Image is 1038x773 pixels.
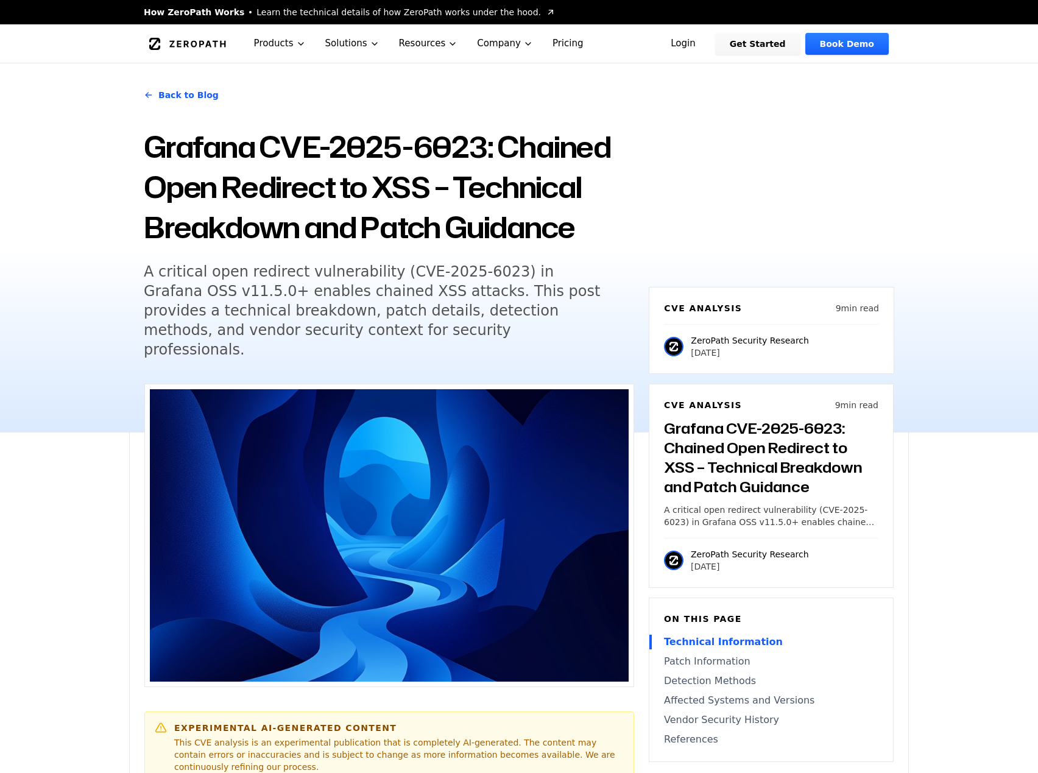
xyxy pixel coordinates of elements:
[129,24,909,63] nav: Global
[256,6,541,18] span: Learn the technical details of how ZeroPath works under the hood.
[664,674,878,688] a: Detection Methods
[691,347,809,359] p: [DATE]
[656,33,710,55] a: Login
[664,613,878,625] h6: On this page
[805,33,889,55] a: Book Demo
[835,399,878,411] p: 9 min read
[150,389,629,682] img: Grafana CVE-2025-6023: Chained Open Redirect to XSS – Technical Breakdown and Patch Guidance
[664,732,878,747] a: References
[691,548,809,560] p: ZeroPath Security Research
[664,654,878,669] a: Patch Information
[144,6,244,18] span: How ZeroPath Works
[664,551,683,570] img: ZeroPath Security Research
[144,262,612,359] h5: A critical open redirect vulnerability (CVE-2025-6023) in Grafana OSS v11.5.0+ enables chained XS...
[174,722,624,734] h6: Experimental AI-Generated Content
[244,24,316,63] button: Products
[664,418,878,496] h3: Grafana CVE-2025-6023: Chained Open Redirect to XSS – Technical Breakdown and Patch Guidance
[715,33,800,55] a: Get Started
[664,337,683,356] img: ZeroPath Security Research
[691,334,809,347] p: ZeroPath Security Research
[664,635,878,649] a: Technical Information
[664,504,878,528] p: A critical open redirect vulnerability (CVE-2025-6023) in Grafana OSS v11.5.0+ enables chained XS...
[691,560,809,573] p: [DATE]
[389,24,468,63] button: Resources
[664,399,742,411] h6: CVE Analysis
[144,6,556,18] a: How ZeroPath WorksLearn the technical details of how ZeroPath works under the hood.
[836,302,879,314] p: 9 min read
[144,78,219,112] a: Back to Blog
[664,713,878,727] a: Vendor Security History
[664,302,742,314] h6: CVE Analysis
[467,24,543,63] button: Company
[316,24,389,63] button: Solutions
[543,24,593,63] a: Pricing
[664,693,878,708] a: Affected Systems and Versions
[144,127,634,247] h1: Grafana CVE-2025-6023: Chained Open Redirect to XSS – Technical Breakdown and Patch Guidance
[174,736,624,773] p: This CVE analysis is an experimental publication that is completely AI-generated. The content may...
